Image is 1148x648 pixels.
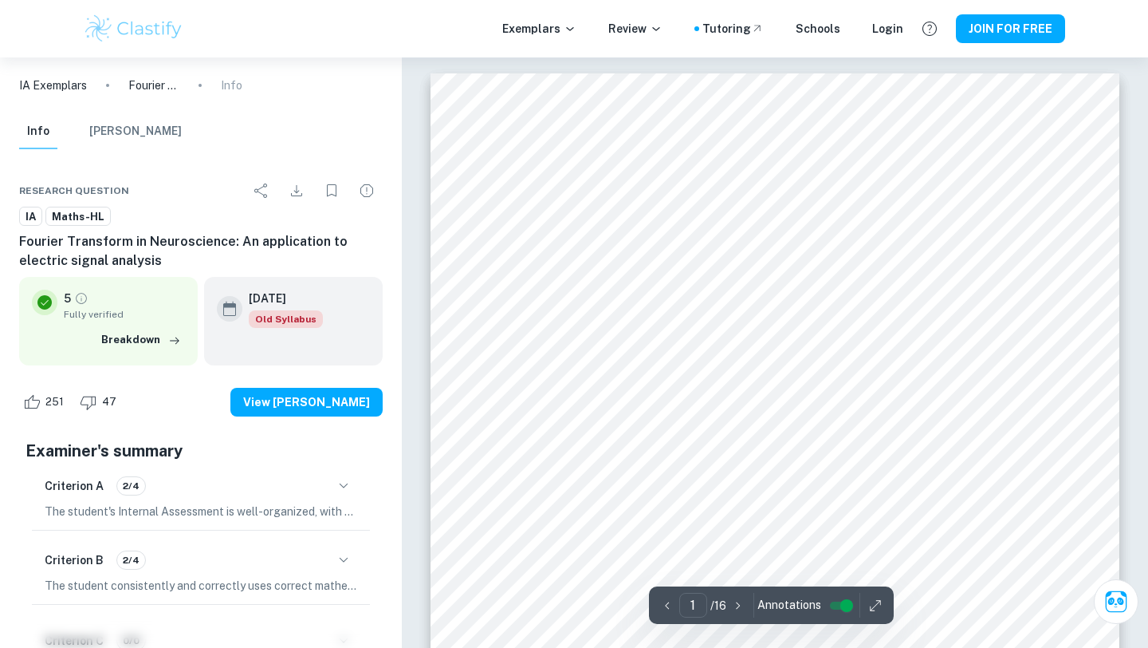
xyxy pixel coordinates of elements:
[608,20,662,38] p: Review
[45,503,357,520] p: The student's Internal Assessment is well-organized, with clear sections and subdivisions in the ...
[246,175,277,207] div: Share
[83,13,184,45] img: Clastify logo
[796,20,840,38] a: Schools
[221,77,242,94] p: Info
[757,597,821,614] span: Annotations
[26,439,376,463] h5: Examiner's summary
[702,20,764,38] a: Tutoring
[97,328,185,352] button: Breakdown
[64,290,71,307] p: 5
[502,20,576,38] p: Exemplars
[281,175,313,207] div: Download
[45,577,357,595] p: The student consistently and correctly uses correct mathematical notation, symbols, and terminolo...
[45,551,104,569] h6: Criterion B
[45,477,104,495] h6: Criterion A
[916,15,943,42] button: Help and Feedback
[351,175,383,207] div: Report issue
[46,209,110,225] span: Maths-HL
[64,307,185,322] span: Fully verified
[230,388,383,417] button: View [PERSON_NAME]
[93,394,125,410] span: 47
[249,310,323,328] div: Although this IA is written for the old math syllabus (last exam in November 2020), the current I...
[19,207,42,227] a: IA
[710,597,726,614] p: / 16
[128,77,179,94] p: Fourier Transform in Neuroscience: An application to electric signal analysis
[45,207,111,227] a: Maths-HL
[249,310,323,328] span: Old Syllabus
[74,291,88,306] a: Grade fully verified
[76,389,125,415] div: Dislike
[19,232,383,271] h6: Fourier Transform in Neuroscience: An application to electric signal analysis
[19,114,57,149] button: Info
[20,209,41,225] span: IA
[19,77,87,94] a: IA Exemplars
[249,290,310,307] h6: [DATE]
[19,184,129,198] span: Research question
[872,20,903,38] a: Login
[37,394,73,410] span: 251
[316,175,348,207] div: Bookmark
[956,14,1065,43] button: JOIN FOR FREE
[117,553,145,567] span: 2/4
[89,114,182,149] button: [PERSON_NAME]
[117,479,145,493] span: 2/4
[19,389,73,415] div: Like
[1094,579,1138,624] button: Ask Clai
